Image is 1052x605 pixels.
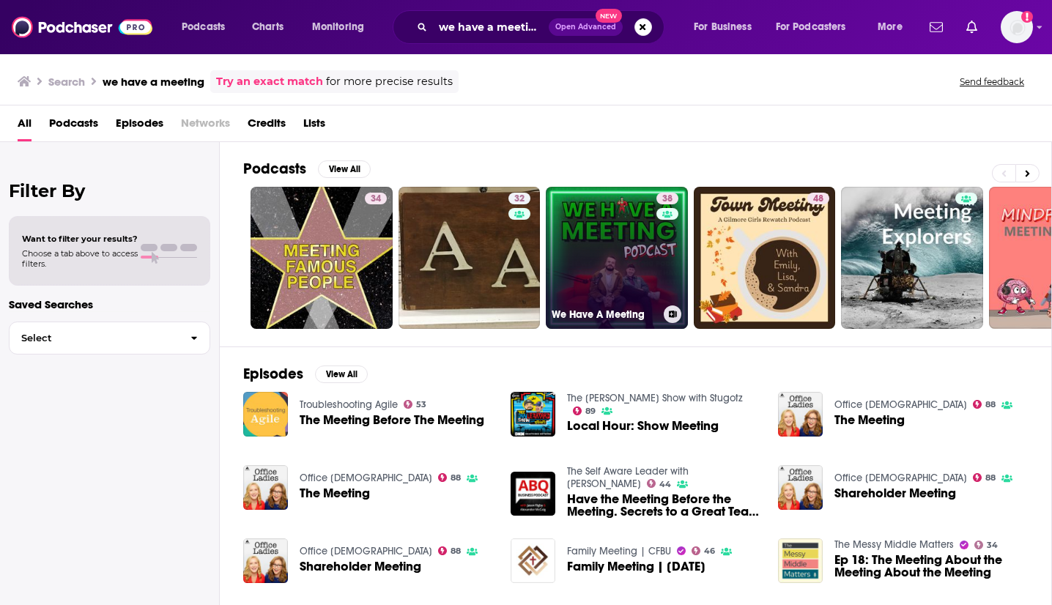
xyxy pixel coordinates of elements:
[567,493,760,518] a: Have the Meeting Before the Meeting. Secrets to a Great Team Meeting.
[365,193,387,204] a: 34
[315,365,368,383] button: View All
[813,192,823,207] span: 48
[549,18,623,36] button: Open AdvancedNew
[694,17,752,37] span: For Business
[596,9,622,23] span: New
[181,111,230,141] span: Networks
[834,398,967,411] a: Office Ladies
[955,75,1029,88] button: Send feedback
[834,487,956,500] a: Shareholder Meeting
[567,560,705,573] span: Family Meeting | [DATE]
[567,560,705,573] a: Family Meeting | 6/1/23
[973,473,996,482] a: 88
[567,545,671,557] a: Family Meeting | CFBU
[778,465,823,510] img: Shareholder Meeting
[834,554,1028,579] a: Ep 18: The Meeting About the Meeting About the Meeting
[514,192,525,207] span: 32
[692,546,716,555] a: 46
[116,111,163,141] a: Episodes
[12,13,152,41] img: Podchaser - Follow, Share and Rate Podcasts
[662,192,673,207] span: 38
[659,481,671,488] span: 44
[49,111,98,141] span: Podcasts
[399,187,541,329] a: 32
[216,73,323,90] a: Try an exact match
[243,538,288,583] img: Shareholder Meeting
[1021,11,1033,23] svg: Add a profile image
[985,475,996,481] span: 88
[9,322,210,355] button: Select
[243,160,371,178] a: PodcastsView All
[878,17,903,37] span: More
[778,392,823,437] a: The Meeting
[243,392,288,437] img: The Meeting Before The Meeting
[511,472,555,516] img: Have the Meeting Before the Meeting. Secrets to a Great Team Meeting.
[251,187,393,329] a: 34
[243,465,288,510] img: The Meeting
[103,75,204,89] h3: we have a meeting
[300,472,432,484] a: Office Ladies
[924,15,949,40] a: Show notifications dropdown
[834,472,967,484] a: Office Ladies
[567,392,743,404] a: The Dan Le Batard Show with Stugotz
[302,15,383,39] button: open menu
[807,193,829,204] a: 48
[834,538,954,551] a: The Messy Middle Matters
[867,15,921,39] button: open menu
[451,548,461,554] span: 88
[9,180,210,201] h2: Filter By
[10,333,179,343] span: Select
[573,407,596,415] a: 89
[684,15,770,39] button: open menu
[171,15,244,39] button: open menu
[987,542,998,549] span: 34
[647,479,672,488] a: 44
[567,465,689,490] a: The Self Aware Leader with Jason Rigby
[416,401,426,408] span: 53
[1001,11,1033,43] img: User Profile
[776,17,846,37] span: For Podcasters
[404,400,427,409] a: 53
[834,414,905,426] a: The Meeting
[511,538,555,583] img: Family Meeting | 6/1/23
[508,193,530,204] a: 32
[318,160,371,178] button: View All
[312,17,364,37] span: Monitoring
[960,15,983,40] a: Show notifications dropdown
[182,17,225,37] span: Podcasts
[1001,11,1033,43] button: Show profile menu
[546,187,688,329] a: 38We Have A Meeting
[371,192,381,207] span: 34
[18,111,32,141] a: All
[300,398,398,411] a: Troubleshooting Agile
[438,546,462,555] a: 88
[694,187,836,329] a: 48
[300,414,484,426] a: The Meeting Before The Meeting
[555,23,616,31] span: Open Advanced
[48,75,85,89] h3: Search
[973,400,996,409] a: 88
[242,15,292,39] a: Charts
[300,560,421,573] a: Shareholder Meeting
[552,308,658,321] h3: We Have A Meeting
[407,10,678,44] div: Search podcasts, credits, & more...
[243,365,303,383] h2: Episodes
[300,487,370,500] a: The Meeting
[438,473,462,482] a: 88
[300,545,432,557] a: Office Ladies
[974,541,999,549] a: 34
[243,160,306,178] h2: Podcasts
[433,15,549,39] input: Search podcasts, credits, & more...
[567,420,719,432] a: Local Hour: Show Meeting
